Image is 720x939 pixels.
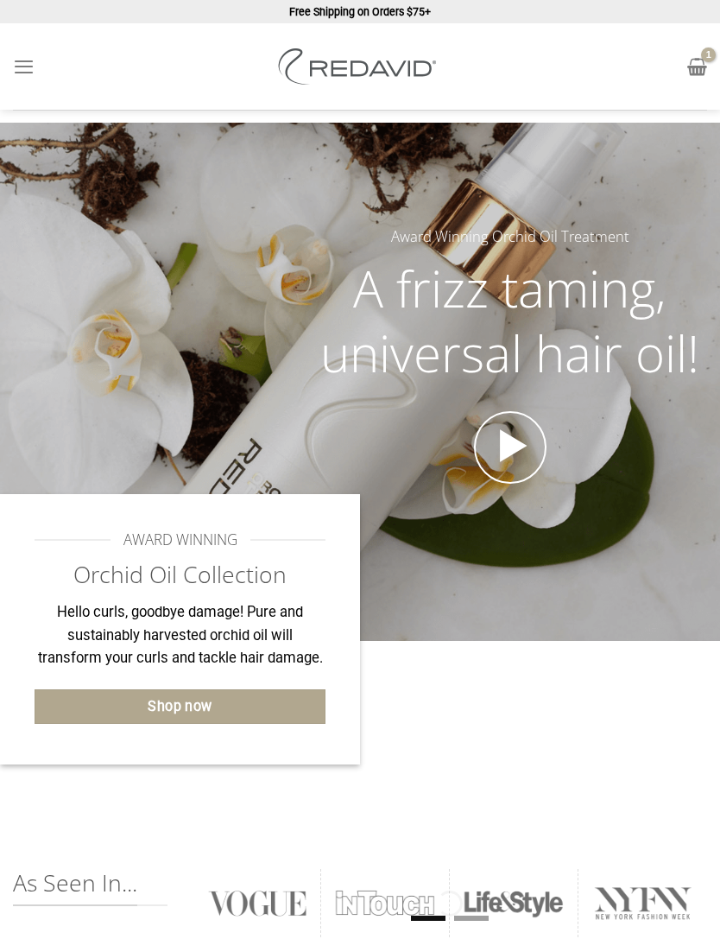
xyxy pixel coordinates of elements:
[13,868,137,906] span: As Seen In...
[274,48,446,85] img: REDAVID Salon Products | United States
[313,256,708,386] h2: A frizz taming, universal hair oil!
[289,5,431,18] strong: Free Shipping on Orders $75+
[35,560,325,590] h2: Orchid Oil Collection
[123,529,237,552] span: AWARD WINNING
[411,916,445,921] li: Page dot 1
[148,695,212,718] span: Shop now
[35,689,325,725] a: Shop now
[35,601,325,670] p: Hello curls, goodbye damage! Pure and sustainably harvested orchid oil will transform your curls ...
[13,45,35,88] a: Menu
[313,225,708,249] h5: Award Winning Orchid Oil Treatment
[454,916,489,921] li: Page dot 2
